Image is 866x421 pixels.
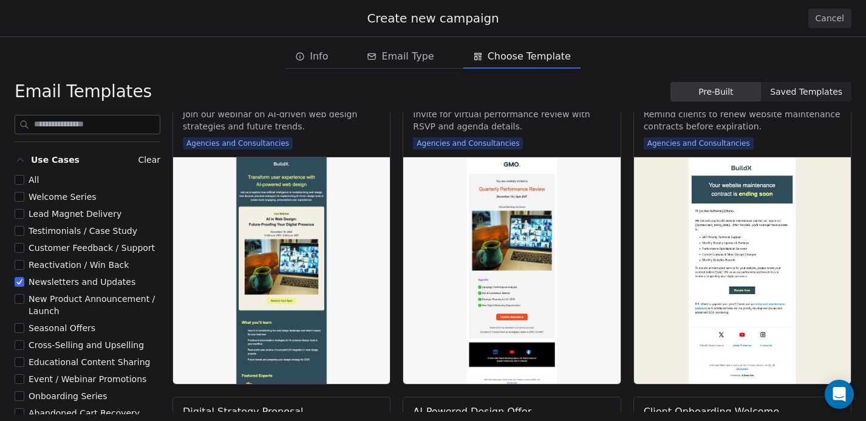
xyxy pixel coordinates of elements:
[488,49,571,64] span: Choose Template
[285,44,581,69] div: email creation steps
[15,259,24,271] button: Reactivation / Win Back
[15,390,24,402] button: Onboarding Series
[413,108,610,132] span: Invite for virtual performance review with RSVP and agenda details.
[644,405,779,419] div: Client Onboarding Welcome
[15,356,24,368] button: Educational Content Sharing
[183,108,380,132] span: Join our webinar on AI-driven web design strategies and future trends.
[15,373,24,385] button: Event / Webinar Promotions
[31,154,80,166] span: Use Cases
[644,137,754,149] span: Agencies and Consultancies
[413,137,523,149] span: Agencies and Consultancies
[15,81,152,103] span: Email Templates
[825,380,854,409] div: Open Intercom Messenger
[413,405,531,419] div: AI-Powered Design Offer
[15,293,24,305] button: New Product Announcement / Launch
[183,137,293,149] span: Agencies and Consultancies
[29,408,140,418] span: Abandoned Cart Recovery
[29,374,146,384] span: Event / Webinar Promotions
[15,276,24,288] button: Newsletters and Updates
[29,340,144,350] span: Cross-Selling and Upselling
[29,357,151,367] span: Educational Content Sharing
[29,209,121,219] span: Lead Magnet Delivery
[29,243,155,253] span: Customer Feedback / Support
[15,407,24,419] button: Abandoned Cart Recovery
[644,108,841,132] span: Remind clients to renew website maintenance contracts before expiration.
[808,9,851,28] button: Cancel
[29,323,95,333] span: Seasonal Offers
[15,242,24,254] button: Customer Feedback / Support
[138,152,160,167] button: Clear
[138,155,160,165] span: Clear
[15,10,851,27] div: Create new campaign
[15,149,160,174] button: Use CasesClear
[15,225,24,237] button: Testimonials / Case Study
[15,191,24,203] button: Welcome Series
[29,226,137,236] span: Testimonials / Case Study
[15,339,24,351] button: Cross-Selling and Upselling
[29,391,107,401] span: Onboarding Series
[29,260,129,270] span: Reactivation / Win Back
[770,86,842,98] span: Saved Templates
[183,405,304,419] div: Digital Strategy Proposal
[310,49,328,64] span: Info
[15,322,24,334] button: Seasonal Offers
[15,208,24,220] button: Lead Magnet Delivery
[381,49,434,64] span: Email Type
[29,175,39,185] span: All
[29,192,97,202] span: Welcome Series
[29,277,135,287] span: Newsletters and Updates
[15,174,24,186] button: All
[29,294,155,316] span: New Product Announcement / Launch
